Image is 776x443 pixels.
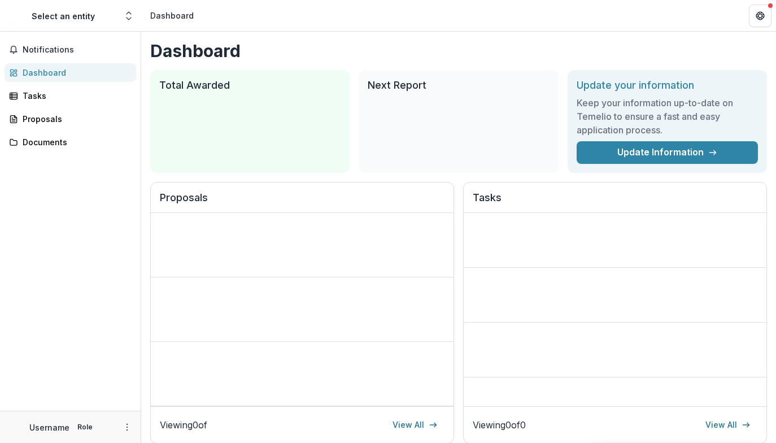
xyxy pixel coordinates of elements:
[577,96,758,137] h3: Keep your information up-to-date on Temelio to ensure a fast and easy application process.
[5,110,136,128] a: Proposals
[368,79,549,92] h2: Next Report
[577,141,758,164] a: Update Information
[120,420,134,434] button: More
[74,422,96,432] p: Role
[23,136,127,148] div: Documents
[699,416,757,434] a: View All
[5,41,136,59] button: Notifications
[386,416,444,434] a: View All
[23,45,132,55] span: Notifications
[29,422,69,433] p: Username
[5,86,136,105] a: Tasks
[160,192,444,213] h2: Proposals
[473,192,757,213] h2: Tasks
[23,90,127,102] div: Tasks
[5,63,136,82] a: Dashboard
[749,5,771,27] button: Get Help
[473,418,526,432] p: Viewing 0 of 0
[23,67,127,79] div: Dashboard
[146,7,198,24] nav: breadcrumb
[32,10,95,22] div: Select an entity
[577,79,758,92] h2: Update your information
[5,133,136,151] a: Documents
[160,418,207,432] p: Viewing 0 of
[159,79,341,92] h2: Total Awarded
[23,113,127,125] div: Proposals
[121,5,137,27] button: Open entity switcher
[150,10,194,21] div: Dashboard
[150,41,767,61] h1: Dashboard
